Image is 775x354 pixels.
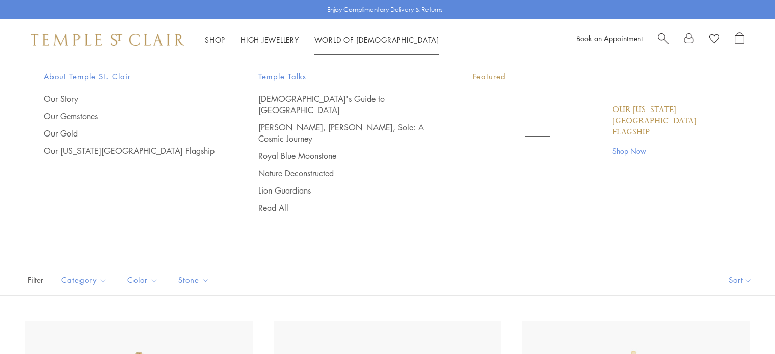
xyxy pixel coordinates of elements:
[576,33,643,43] a: Book an Appointment
[258,93,432,116] a: [DEMOGRAPHIC_DATA]'s Guide to [GEOGRAPHIC_DATA]
[735,32,744,47] a: Open Shopping Bag
[258,185,432,196] a: Lion Guardians
[658,32,669,47] a: Search
[54,268,115,291] button: Category
[173,274,217,286] span: Stone
[724,306,765,344] iframe: Gorgias live chat messenger
[258,122,432,144] a: [PERSON_NAME], [PERSON_NAME], Sole: A Cosmic Journey
[205,35,225,45] a: ShopShop
[612,104,732,138] a: Our [US_STATE][GEOGRAPHIC_DATA] Flagship
[120,268,166,291] button: Color
[709,32,719,47] a: View Wishlist
[56,274,115,286] span: Category
[122,274,166,286] span: Color
[240,35,299,45] a: High JewelleryHigh Jewellery
[44,128,218,139] a: Our Gold
[44,145,218,156] a: Our [US_STATE][GEOGRAPHIC_DATA] Flagship
[258,202,432,213] a: Read All
[31,34,184,46] img: Temple St. Clair
[44,93,218,104] a: Our Story
[171,268,217,291] button: Stone
[258,168,432,179] a: Nature Deconstructed
[314,35,439,45] a: World of [DEMOGRAPHIC_DATA]World of [DEMOGRAPHIC_DATA]
[612,145,732,156] a: Shop Now
[258,150,432,161] a: Royal Blue Moonstone
[44,111,218,122] a: Our Gemstones
[205,34,439,46] nav: Main navigation
[327,5,443,15] p: Enjoy Complimentary Delivery & Returns
[706,264,775,295] button: Show sort by
[44,70,218,83] span: About Temple St. Clair
[258,70,432,83] span: Temple Talks
[473,70,732,83] p: Featured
